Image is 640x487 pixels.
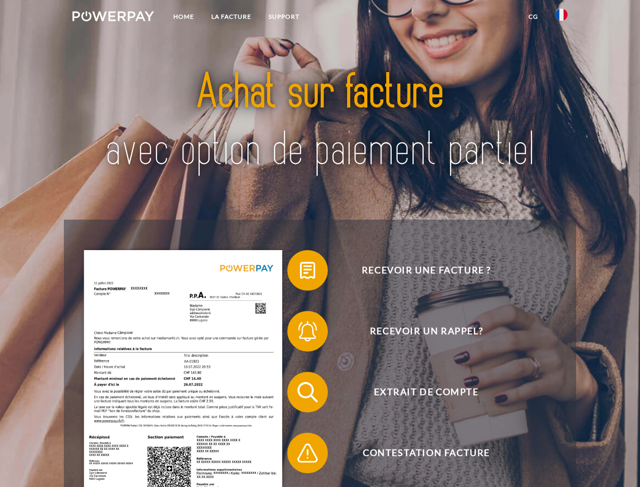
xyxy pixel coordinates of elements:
[555,9,568,21] img: fr
[302,433,550,473] span: Contestation Facture
[165,8,203,26] a: Home
[287,250,551,291] button: Recevoir une facture ?
[203,8,260,26] a: LA FACTURE
[302,311,550,352] span: Recevoir un rappel?
[295,258,320,283] img: qb_bill.svg
[287,372,551,412] button: Extrait de compte
[302,250,550,291] span: Recevoir une facture ?
[287,311,551,352] button: Recevoir un rappel?
[295,440,320,466] img: qb_warning.svg
[295,379,320,405] img: qb_search.svg
[287,433,551,473] button: Contestation Facture
[295,319,320,344] img: qb_bell.svg
[97,49,543,194] img: title-powerpay_fr.svg
[260,8,308,26] a: Support
[520,8,547,26] a: CG
[302,372,550,412] span: Extrait de compte
[72,11,154,21] img: logo-powerpay-white.svg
